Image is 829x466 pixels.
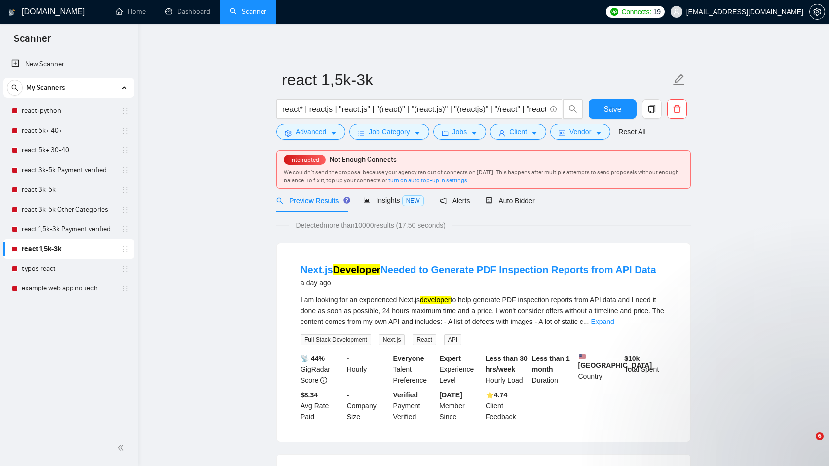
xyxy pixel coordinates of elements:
[484,390,530,422] div: Client Feedback
[576,353,623,386] div: Country
[579,353,586,360] img: 🇺🇸
[276,124,345,140] button: settingAdvancedcaret-down
[22,141,115,160] a: react 5k+ 30-40
[121,146,129,154] span: holder
[393,355,424,362] b: Everyone
[531,129,538,137] span: caret-down
[621,6,651,17] span: Connects:
[393,391,418,399] b: Verified
[282,68,671,92] input: Scanner name...
[439,391,462,399] b: [DATE]
[287,156,322,163] span: Interrupted
[532,355,570,373] b: Less than 1 month
[610,8,618,16] img: upwork-logo.png
[402,195,424,206] span: NEW
[299,353,345,386] div: GigRadar Score
[816,432,824,440] span: 6
[471,129,478,137] span: caret-down
[484,353,530,386] div: Hourly Load
[673,8,680,15] span: user
[509,126,527,137] span: Client
[391,390,438,422] div: Payment Verified
[6,32,59,52] span: Scanner
[642,105,661,113] span: copy
[583,318,589,325] span: ...
[282,103,546,115] input: Search Freelance Jobs...
[276,197,283,204] span: search
[444,334,461,345] span: API
[330,155,397,164] span: Not Enough Connects
[550,106,557,112] span: info-circle
[653,6,661,17] span: 19
[349,124,429,140] button: barsJob Categorycaret-down
[333,264,381,275] mark: Developer
[810,8,825,16] span: setting
[442,129,449,137] span: folder
[347,355,349,362] b: -
[22,200,115,219] a: react 3k-5k Other Categories
[22,279,115,298] a: example web app no tech
[22,180,115,200] a: react 3k-5k
[22,219,115,239] a: react 1,5k-3k Payment verified
[452,126,467,137] span: Jobs
[342,196,351,205] div: Tooltip anchor
[22,101,115,121] a: react+python
[668,105,686,113] span: delete
[301,334,371,345] span: Full Stack Development
[285,129,292,137] span: setting
[121,127,129,135] span: holder
[414,129,421,137] span: caret-down
[490,124,546,140] button: userClientcaret-down
[550,124,610,140] button: idcardVendorcaret-down
[809,8,825,16] a: setting
[121,225,129,233] span: holder
[486,197,534,205] span: Auto Bidder
[301,264,656,275] a: Next.jsDeveloperNeeded to Generate PDF Inspection Reports from API Data
[388,177,469,184] a: turn on auto top-up in settings.
[121,285,129,292] span: holder
[3,78,134,298] li: My Scanners
[809,4,825,20] button: setting
[498,129,505,137] span: user
[379,334,405,345] span: Next.js
[121,245,129,253] span: holder
[369,126,410,137] span: Job Category
[486,197,492,204] span: robot
[439,355,461,362] b: Expert
[117,443,127,453] span: double-left
[530,353,576,386] div: Duration
[301,355,325,362] b: 📡 44%
[589,99,637,119] button: Save
[116,7,146,16] a: homeHome
[8,4,15,20] img: logo
[11,54,126,74] a: New Scanner
[296,126,326,137] span: Advanced
[420,296,451,304] mark: developer
[22,121,115,141] a: react 5k+ 40+
[486,391,507,399] b: ⭐️ 4.74
[437,390,484,422] div: Member Since
[299,390,345,422] div: Avg Rate Paid
[121,186,129,194] span: holder
[230,7,266,16] a: searchScanner
[440,197,447,204] span: notification
[618,126,645,137] a: Reset All
[165,7,210,16] a: dashboardDashboard
[595,129,602,137] span: caret-down
[667,99,687,119] button: delete
[391,353,438,386] div: Talent Preference
[440,197,470,205] span: Alerts
[301,277,656,288] div: a day ago
[121,107,129,115] span: holder
[276,197,347,205] span: Preview Results
[330,129,337,137] span: caret-down
[559,129,565,137] span: idcard
[289,220,452,231] span: Detected more than 10000 results (17.50 seconds)
[121,166,129,174] span: holder
[673,73,685,86] span: edit
[22,259,115,279] a: typos react
[22,160,115,180] a: react 3k-5k Payment verified
[22,239,115,259] a: react 1,5k-3k
[624,355,640,362] b: $ 10k
[433,124,487,140] button: folderJobscaret-down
